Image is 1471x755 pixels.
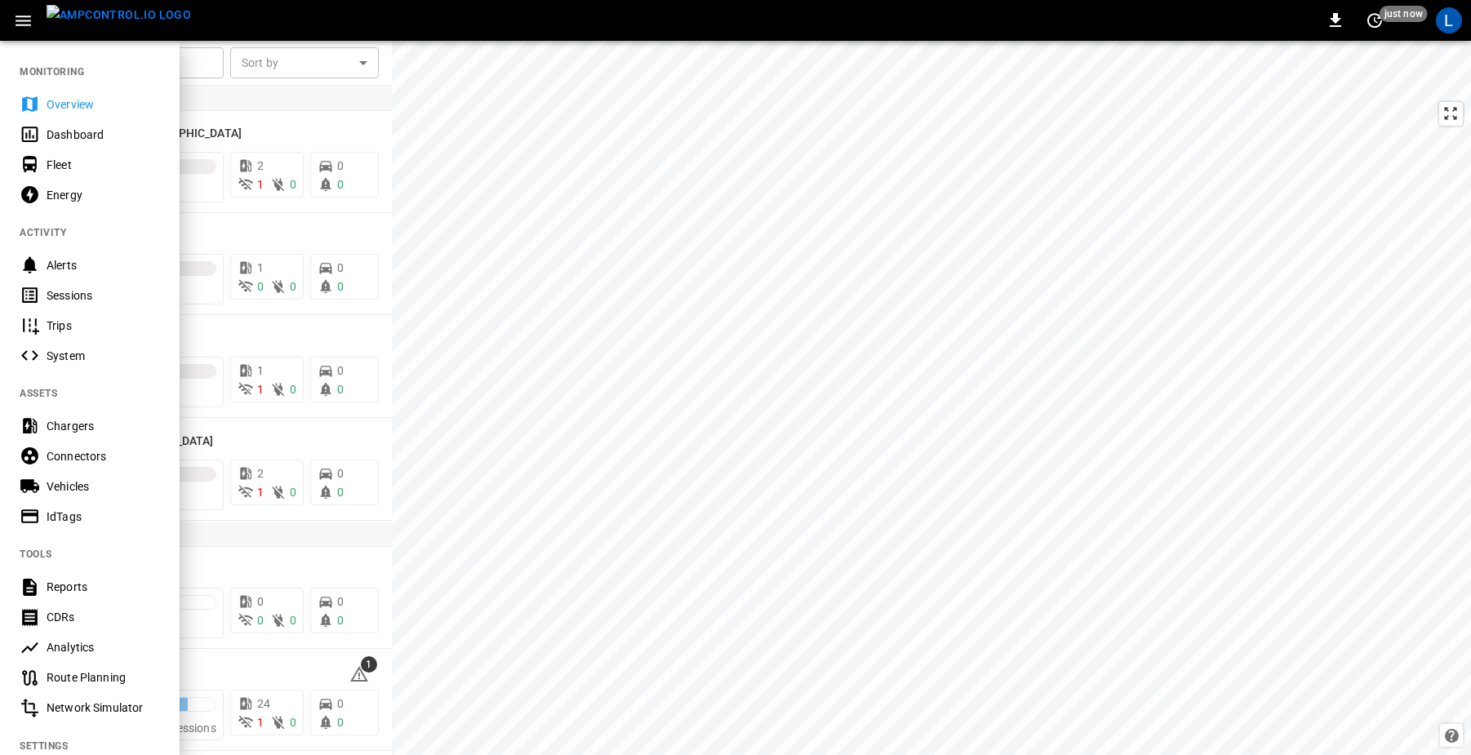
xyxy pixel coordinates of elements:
div: profile-icon [1436,7,1462,33]
div: Overview [47,96,160,113]
div: Sessions [47,287,160,304]
div: Trips [47,318,160,334]
button: set refresh interval [1362,7,1388,33]
span: just now [1380,6,1428,22]
div: IdTags [47,509,160,525]
img: ampcontrol.io logo [47,5,191,25]
div: Dashboard [47,127,160,143]
div: Energy [47,187,160,203]
div: Fleet [47,157,160,173]
div: System [47,348,160,364]
div: Vehicles [47,478,160,495]
div: Network Simulator [47,699,160,716]
div: Route Planning [47,669,160,686]
div: Connectors [47,448,160,464]
div: Reports [47,579,160,595]
div: Analytics [47,639,160,655]
div: CDRs [47,609,160,625]
div: Alerts [47,257,160,273]
div: Chargers [47,418,160,434]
